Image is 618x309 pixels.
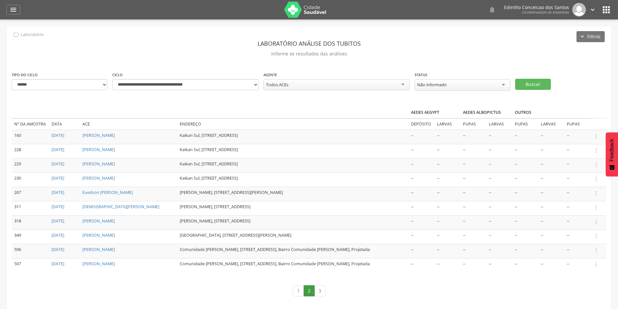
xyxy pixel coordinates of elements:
[177,118,408,130] td: Endereço
[564,118,590,130] td: Pupas
[112,72,123,77] label: Ciclo
[538,158,564,172] td: --
[177,172,408,187] td: Kaikan Sul, [STREET_ADDRESS]
[589,3,596,17] a: 
[82,261,115,267] a: [PERSON_NAME]
[12,201,49,215] td: 311
[593,175,600,183] i: 
[52,190,64,195] a: [DATE]
[576,31,605,42] button: Filtros
[417,82,447,88] div: Não informado
[460,144,486,158] td: --
[486,187,512,201] td: --
[486,144,512,158] td: --
[564,187,590,201] td: --
[460,187,486,201] td: --
[80,118,177,130] td: ACE
[314,285,325,296] a: 3
[52,247,64,252] a: [DATE]
[177,144,408,158] td: Kaikan Sul, [STREET_ADDRESS]
[49,118,80,130] td: Data
[52,161,64,167] a: [DATE]
[434,215,460,230] td: --
[408,172,434,187] td: --
[82,204,159,209] a: [DEMOGRAPHIC_DATA][PERSON_NAME]
[512,258,538,272] td: --
[460,244,486,258] td: --
[564,244,590,258] td: --
[486,201,512,215] td: --
[512,215,538,230] td: --
[512,230,538,244] td: --
[512,201,538,215] td: --
[408,215,434,230] td: --
[12,49,606,58] p: Informe os resultados das análises
[512,144,538,158] td: --
[593,232,600,240] i: 
[486,230,512,244] td: --
[408,244,434,258] td: --
[515,79,551,90] button: Buscar
[52,261,64,267] a: [DATE]
[538,130,564,144] td: --
[538,144,564,158] td: --
[408,230,434,244] td: --
[488,6,496,14] i: 
[266,82,288,88] div: Todos ACEs
[538,258,564,272] td: --
[512,107,564,118] th: Outros
[460,172,486,187] td: --
[564,230,590,244] td: --
[434,118,460,130] td: Larvas
[564,201,590,215] td: --
[460,158,486,172] td: --
[12,172,49,187] td: 230
[52,147,64,152] a: [DATE]
[564,130,590,144] td: --
[434,230,460,244] td: --
[434,187,460,201] td: --
[52,133,64,138] a: [DATE]
[486,244,512,258] td: --
[606,132,618,176] button: Feedback - Mostrar pesquisa
[408,107,460,118] th: Aedes aegypt
[538,215,564,230] td: --
[177,187,408,201] td: [PERSON_NAME], [STREET_ADDRESS][PERSON_NAME]
[177,244,408,258] td: Comunidade [PERSON_NAME], [STREET_ADDRESS], Bairro Comunidade [PERSON_NAME], Projetada
[408,258,434,272] td: --
[593,261,600,268] i: 
[564,172,590,187] td: --
[12,244,49,258] td: 506
[434,244,460,258] td: --
[12,130,49,144] td: 160
[12,187,49,201] td: 267
[408,118,434,130] td: Depósito
[538,187,564,201] td: --
[408,144,434,158] td: --
[538,244,564,258] td: --
[52,204,64,209] a: [DATE]
[82,232,115,238] a: [PERSON_NAME]
[512,130,538,144] td: --
[486,215,512,230] td: --
[293,285,304,296] a: 1
[486,118,512,130] td: Larvas
[82,133,115,138] a: [PERSON_NAME]
[12,215,49,230] td: 318
[589,6,596,13] i: 
[177,215,408,230] td: [PERSON_NAME], [STREET_ADDRESS]
[486,158,512,172] td: --
[408,158,434,172] td: --
[12,72,38,77] label: Tipo do ciclo
[609,139,615,161] span: Feedback
[12,158,49,172] td: 229
[460,130,486,144] td: --
[82,175,115,181] a: [PERSON_NAME]
[82,218,115,224] a: [PERSON_NAME]
[538,230,564,244] td: --
[304,285,315,296] a: 2
[52,232,64,238] a: [DATE]
[564,258,590,272] td: --
[82,147,115,152] a: [PERSON_NAME]
[593,133,600,140] i: 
